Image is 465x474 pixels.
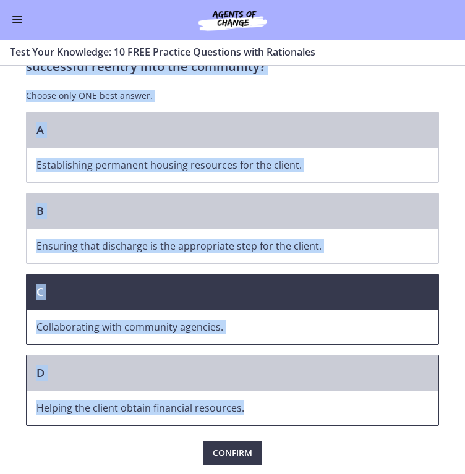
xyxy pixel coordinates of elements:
[203,441,262,465] button: Confirm
[36,239,404,253] p: Ensuring that discharge is the appropriate step for the client.
[36,122,44,137] span: A
[36,158,404,172] p: Establishing permanent housing resources for the client.
[213,446,252,460] span: Confirm
[10,12,25,27] button: Enable menu
[171,7,294,32] img: Agents of Change
[36,365,45,380] span: D
[36,400,404,415] p: Helping the client obtain financial resources.
[36,203,44,218] span: B
[36,320,404,334] p: Collaborating with community agencies.
[10,44,440,59] h3: Test Your Knowledge: 10 FREE Practice Questions with Rationales
[26,90,439,102] p: Choose only ONE best answer.
[36,284,43,299] span: C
